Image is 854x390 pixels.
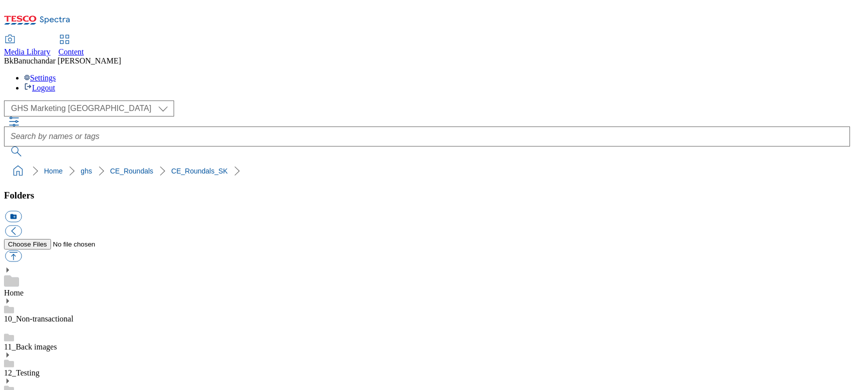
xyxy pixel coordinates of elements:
a: 10_Non-transactional [4,314,74,323]
span: Content [59,47,84,56]
input: Search by names or tags [4,126,850,146]
span: Banuchandar [PERSON_NAME] [14,56,122,65]
nav: breadcrumb [4,161,850,180]
span: Media Library [4,47,51,56]
a: Settings [24,73,56,82]
span: Bk [4,56,14,65]
a: Home [4,288,24,297]
h3: Folders [4,190,850,201]
a: home [10,163,26,179]
a: CE_Roundals [110,167,153,175]
a: 11_Back images [4,342,57,351]
a: 12_Testing [4,368,40,377]
a: ghs [81,167,92,175]
a: Content [59,35,84,56]
a: CE_Roundals_SK [171,167,228,175]
a: Media Library [4,35,51,56]
a: Home [44,167,63,175]
a: Logout [24,83,55,92]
